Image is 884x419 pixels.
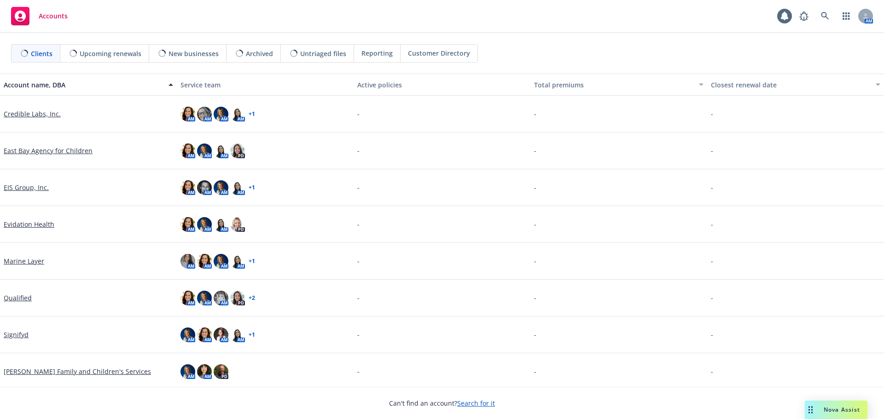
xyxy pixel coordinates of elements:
[7,3,71,29] a: Accounts
[805,401,816,419] div: Drag to move
[361,48,393,58] span: Reporting
[214,180,228,195] img: photo
[357,183,360,192] span: -
[214,254,228,269] img: photo
[214,217,228,232] img: photo
[534,109,536,119] span: -
[230,327,245,342] img: photo
[249,295,255,301] a: + 2
[4,109,61,119] a: Credible Labs, Inc.
[4,367,151,376] a: [PERSON_NAME] Family and Children's Services
[534,330,536,339] span: -
[711,146,713,155] span: -
[180,80,350,90] div: Service team
[169,49,219,58] span: New businesses
[180,254,195,269] img: photo
[214,291,228,305] img: photo
[408,48,470,58] span: Customer Directory
[837,7,855,25] a: Switch app
[177,74,354,96] button: Service team
[534,256,536,266] span: -
[197,364,212,379] img: photo
[214,107,228,121] img: photo
[357,330,360,339] span: -
[249,332,255,338] a: + 1
[711,293,713,303] span: -
[357,80,527,90] div: Active policies
[197,327,212,342] img: photo
[707,74,884,96] button: Closest renewal date
[249,111,255,117] a: + 1
[534,219,536,229] span: -
[4,293,32,303] a: Qualified
[230,107,245,121] img: photo
[711,219,713,229] span: -
[711,367,713,376] span: -
[230,180,245,195] img: photo
[711,183,713,192] span: -
[816,7,834,25] a: Search
[805,401,867,419] button: Nova Assist
[795,7,813,25] a: Report a Bug
[357,256,360,266] span: -
[4,183,49,192] a: EIS Group, Inc.
[711,109,713,119] span: -
[534,293,536,303] span: -
[230,143,245,158] img: photo
[4,330,29,339] a: Signifyd
[4,219,54,229] a: Evidation Health
[357,109,360,119] span: -
[197,217,212,232] img: photo
[530,74,707,96] button: Total premiums
[246,49,273,58] span: Archived
[457,399,495,408] a: Search for it
[180,364,195,379] img: photo
[534,80,693,90] div: Total premiums
[534,367,536,376] span: -
[4,80,163,90] div: Account name, DBA
[180,291,195,305] img: photo
[357,293,360,303] span: -
[180,107,195,121] img: photo
[197,143,212,158] img: photo
[230,291,245,305] img: photo
[4,256,44,266] a: Marine Layer
[180,217,195,232] img: photo
[354,74,530,96] button: Active policies
[389,398,495,408] span: Can't find an account?
[180,180,195,195] img: photo
[214,327,228,342] img: photo
[300,49,346,58] span: Untriaged files
[214,143,228,158] img: photo
[824,406,860,413] span: Nova Assist
[197,180,212,195] img: photo
[197,254,212,269] img: photo
[197,107,212,121] img: photo
[39,12,68,20] span: Accounts
[214,364,228,379] img: photo
[357,367,360,376] span: -
[249,258,255,264] a: + 1
[230,217,245,232] img: photo
[711,256,713,266] span: -
[357,146,360,155] span: -
[534,146,536,155] span: -
[534,183,536,192] span: -
[357,219,360,229] span: -
[80,49,141,58] span: Upcoming renewals
[180,143,195,158] img: photo
[711,330,713,339] span: -
[4,146,93,155] a: East Bay Agency for Children
[197,291,212,305] img: photo
[230,254,245,269] img: photo
[31,49,52,58] span: Clients
[249,185,255,190] a: + 1
[180,327,195,342] img: photo
[711,80,870,90] div: Closest renewal date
